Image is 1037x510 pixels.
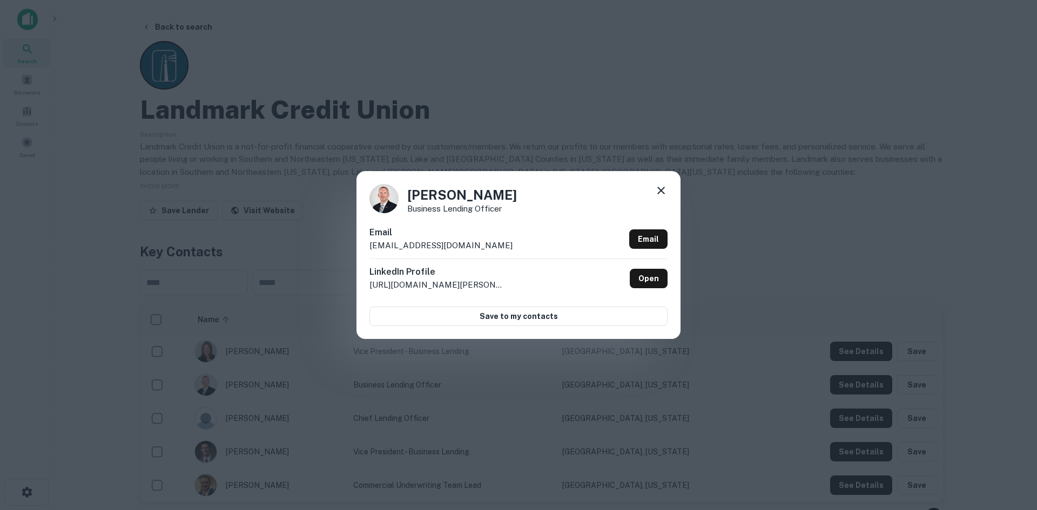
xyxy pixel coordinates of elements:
h4: [PERSON_NAME] [407,185,517,205]
p: [URL][DOMAIN_NAME][PERSON_NAME] [369,278,504,291]
h6: LinkedIn Profile [369,266,504,278]
h6: Email [369,226,513,239]
p: [EMAIL_ADDRESS][DOMAIN_NAME] [369,239,513,252]
img: 1560458698353 [369,184,399,213]
button: Save to my contacts [369,307,668,326]
p: Business Lending Officer [407,205,517,213]
a: Email [629,229,668,249]
iframe: Chat Widget [983,424,1037,475]
a: Open [630,269,668,288]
